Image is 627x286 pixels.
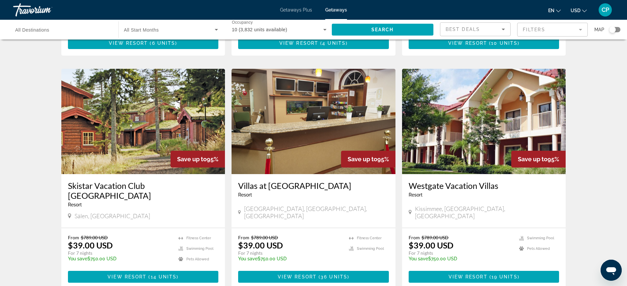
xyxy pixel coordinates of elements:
[232,20,253,25] span: Occupancy
[124,27,159,33] span: All Start Months
[409,37,559,49] button: View Resort(10 units)
[68,37,219,49] button: View Resort(6 units)
[109,40,148,46] span: View Resort
[68,256,172,261] p: $750.00 USD
[491,40,517,46] span: 10 units
[238,256,258,261] span: You save
[409,181,559,191] a: Westgate Vacation Villas
[325,7,347,13] a: Getaways
[449,274,487,279] span: View Resort
[487,274,519,279] span: ( )
[491,274,517,279] span: 19 units
[186,236,211,240] span: Fitness Center
[238,192,252,197] span: Resort
[68,181,219,200] a: Skistar Vacation Club [GEOGRAPHIC_DATA]
[186,247,213,251] span: Swimming Pool
[348,156,377,163] span: Save up to
[602,7,609,13] span: CP
[278,274,317,279] span: View Resort
[171,151,225,168] div: 95%
[238,271,389,283] button: View Resort(36 units)
[148,40,177,46] span: ( )
[68,235,79,240] span: From
[186,257,209,261] span: Pets Allowed
[518,156,548,163] span: Save up to
[409,271,559,283] button: View Resort(19 units)
[341,151,395,168] div: 95%
[238,250,342,256] p: For 7 nights
[68,250,172,256] p: For 7 nights
[68,256,87,261] span: You save
[238,181,389,191] a: Villas at [GEOGRAPHIC_DATA]
[321,274,347,279] span: 36 units
[68,271,219,283] button: View Resort(14 units)
[322,40,346,46] span: 4 units
[371,27,394,32] span: Search
[15,27,49,33] span: All Destinations
[232,69,395,174] img: C594O01X.jpg
[548,8,554,13] span: en
[152,40,175,46] span: 6 units
[68,240,113,250] p: $39.00 USD
[81,235,108,240] span: $789.00 USD
[244,205,389,220] span: [GEOGRAPHIC_DATA], [GEOGRAPHIC_DATA], [GEOGRAPHIC_DATA]
[332,24,434,36] button: Search
[487,40,519,46] span: ( )
[446,27,480,32] span: Best Deals
[527,247,550,251] span: Pets Allowed
[61,69,225,174] img: C394E01X.jpg
[151,274,177,279] span: 14 units
[571,6,587,15] button: Change currency
[279,40,318,46] span: View Resort
[597,3,614,17] button: User Menu
[75,212,150,220] span: Sälen, [GEOGRAPHIC_DATA]
[238,37,389,49] button: View Resort(4 units)
[68,202,82,207] span: Resort
[511,151,566,168] div: 95%
[13,1,79,18] a: Travorium
[409,192,423,197] span: Resort
[409,250,513,256] p: For 7 nights
[422,235,449,240] span: $789.00 USD
[357,236,382,240] span: Fitness Center
[402,69,566,174] img: 0899E01L.jpg
[177,156,207,163] span: Save up to
[280,7,312,13] a: Getaways Plus
[594,25,604,34] span: Map
[415,205,559,220] span: Kissimmee, [GEOGRAPHIC_DATA], [GEOGRAPHIC_DATA]
[446,25,505,33] mat-select: Sort by
[409,256,513,261] p: $750.00 USD
[527,236,554,240] span: Swimming Pool
[238,256,342,261] p: $750.00 USD
[238,235,249,240] span: From
[409,256,428,261] span: You save
[318,40,348,46] span: ( )
[448,40,487,46] span: View Resort
[409,235,420,240] span: From
[601,260,622,281] iframe: Botón para iniciar la ventana de mensajería
[108,274,146,279] span: View Resort
[548,6,561,15] button: Change language
[317,274,349,279] span: ( )
[232,27,287,32] span: 10 (3,832 units available)
[251,235,278,240] span: $789.00 USD
[238,240,283,250] p: $39.00 USD
[146,274,178,279] span: ( )
[517,22,588,37] button: Filter
[571,8,580,13] span: USD
[357,247,384,251] span: Swimming Pool
[409,240,454,250] p: $39.00 USD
